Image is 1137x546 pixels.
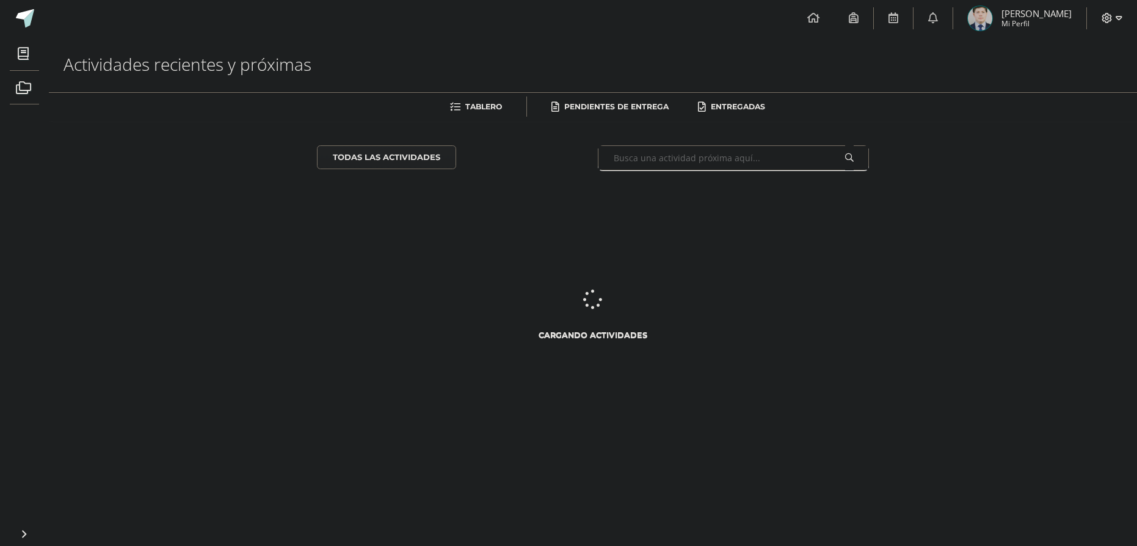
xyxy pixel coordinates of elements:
a: todas las Actividades [317,145,456,169]
img: a6eb3a167a955db08de9cd0661f7dd45.png [968,6,992,31]
span: Mi Perfil [1001,18,1072,29]
span: [PERSON_NAME] [1001,7,1072,20]
a: Tablero [450,97,502,117]
input: Busca una actividad próxima aquí... [598,146,869,170]
a: Pendientes de entrega [551,97,669,117]
label: Cargando actividades [317,330,870,340]
a: Entregadas [698,97,765,117]
span: Actividades recientes y próximas [64,53,311,76]
span: Pendientes de entrega [564,102,669,111]
span: Entregadas [711,102,765,111]
span: Tablero [465,102,502,111]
